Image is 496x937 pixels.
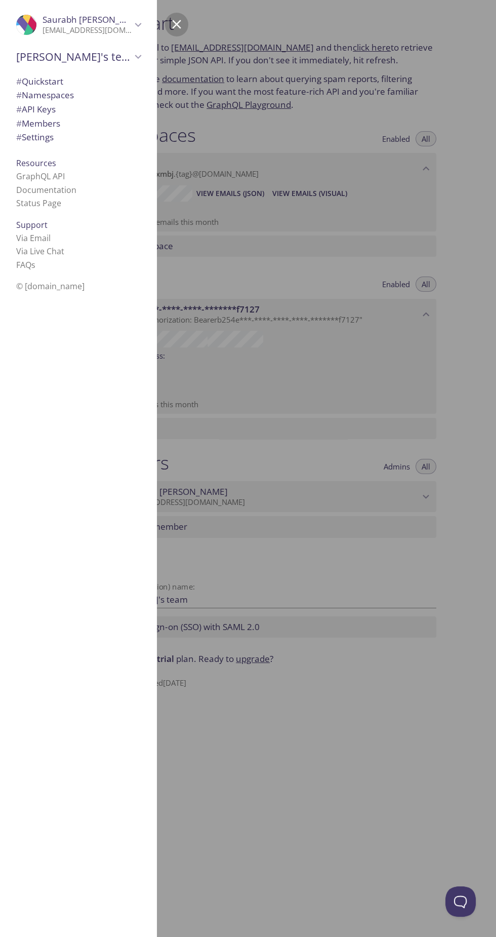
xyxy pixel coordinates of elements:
[16,259,35,270] a: FAQ
[16,50,132,64] span: [PERSON_NAME]'s team
[16,103,56,115] span: API Keys
[8,44,149,70] div: Saurabh's team
[43,25,132,35] p: [EMAIL_ADDRESS][DOMAIN_NAME]
[8,130,149,144] div: Team Settings
[16,198,61,209] a: Status Page
[16,246,64,257] a: Via Live Chat
[16,89,74,101] span: Namespaces
[16,219,48,230] span: Support
[8,116,149,131] div: Members
[8,102,149,116] div: API Keys
[445,886,476,917] iframe: Help Scout Beacon - Open
[16,131,22,143] span: #
[16,184,76,196] a: Documentation
[8,74,149,89] div: Quickstart
[31,259,35,270] span: s
[16,232,51,244] a: Via Email
[16,131,54,143] span: Settings
[16,75,63,87] span: Quickstart
[8,8,149,42] div: Saurabh Singh
[16,75,22,87] span: #
[8,88,149,102] div: Namespaces
[16,158,56,169] span: Resources
[165,13,188,36] button: Menu
[16,118,60,129] span: Members
[16,171,65,182] a: GraphQL API
[16,89,22,101] span: #
[16,281,85,292] span: © [DOMAIN_NAME]
[16,118,22,129] span: #
[43,14,147,25] span: Saurabh [PERSON_NAME]
[16,103,22,115] span: #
